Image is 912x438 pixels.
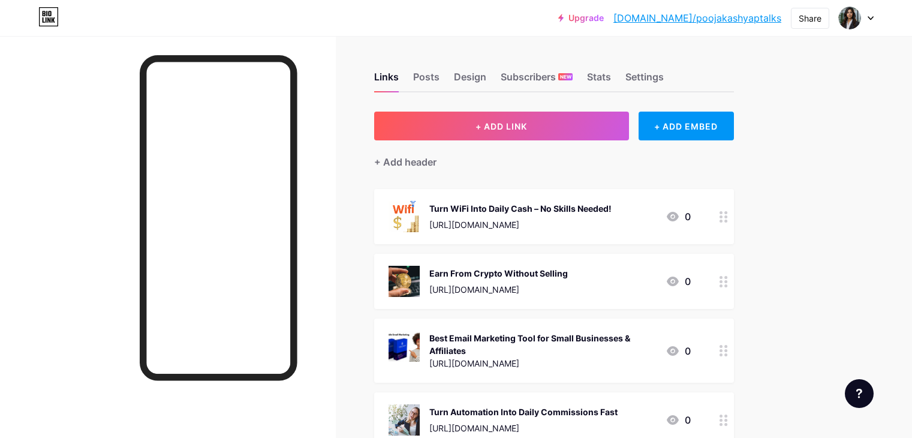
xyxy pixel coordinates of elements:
[429,267,568,280] div: Earn From Crypto Without Selling
[374,155,437,169] div: + Add header
[429,202,612,215] div: Turn WiFi Into Daily Cash – No Skills Needed!
[429,283,568,296] div: [URL][DOMAIN_NAME]
[558,13,604,23] a: Upgrade
[429,406,618,418] div: Turn Automation Into Daily Commissions Fast
[639,112,734,140] div: + ADD EMBED
[587,70,611,91] div: Stats
[625,70,664,91] div: Settings
[613,11,781,25] a: [DOMAIN_NAME]/poojakashyaptalks
[429,218,612,231] div: [URL][DOMAIN_NAME]
[560,73,571,80] span: NEW
[374,112,629,140] button: + ADD LINK
[666,344,691,358] div: 0
[799,12,821,25] div: Share
[454,70,486,91] div: Design
[666,413,691,427] div: 0
[389,404,420,436] img: Turn Automation Into Daily Commissions Fast
[389,331,420,362] img: Best Email Marketing Tool for Small Businesses & Affiliates
[475,121,527,131] span: + ADD LINK
[389,201,420,232] img: Turn WiFi Into Daily Cash – No Skills Needed!
[838,7,861,29] img: poojakashyaptalks
[501,70,573,91] div: Subscribers
[666,209,691,224] div: 0
[429,332,656,357] div: Best Email Marketing Tool for Small Businesses & Affiliates
[374,70,399,91] div: Links
[429,357,656,370] div: [URL][DOMAIN_NAME]
[413,70,440,91] div: Posts
[666,274,691,289] div: 0
[429,422,618,434] div: [URL][DOMAIN_NAME]
[389,266,420,297] img: Earn From Crypto Without Selling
